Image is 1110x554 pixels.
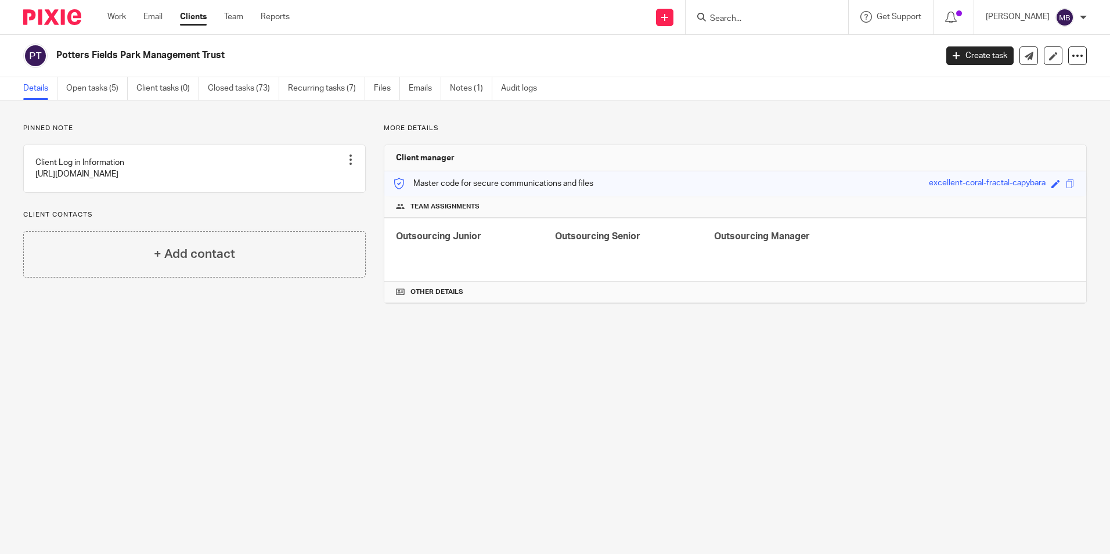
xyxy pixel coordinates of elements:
h2: Potters Fields Park Management Trust [56,49,754,62]
a: Open tasks (5) [66,77,128,100]
span: Outsourcing Senior [555,232,640,241]
p: Pinned note [23,124,366,133]
img: svg%3E [23,44,48,68]
div: excellent-coral-fractal-capybara [929,177,1046,190]
a: Files [374,77,400,100]
a: Clients [180,11,207,23]
p: Master code for secure communications and files [393,178,593,189]
span: Outsourcing Manager [714,232,810,241]
h4: + Add contact [154,245,235,263]
a: Audit logs [501,77,546,100]
a: Work [107,11,126,23]
a: Closed tasks (73) [208,77,279,100]
span: Get Support [877,13,921,21]
a: Send new email [1019,46,1038,65]
a: Edit client [1044,46,1062,65]
a: Details [23,77,57,100]
a: Recurring tasks (7) [288,77,365,100]
img: svg%3E [1055,8,1074,27]
p: More details [384,124,1087,133]
a: Email [143,11,163,23]
img: Pixie [23,9,81,25]
a: Client tasks (0) [136,77,199,100]
a: Notes (1) [450,77,492,100]
span: Copy to clipboard [1066,179,1075,188]
span: Team assignments [410,202,480,211]
a: Create task [946,46,1014,65]
input: Search [709,14,813,24]
h3: Client manager [396,152,455,164]
a: Reports [261,11,290,23]
a: Emails [409,77,441,100]
span: Outsourcing Junior [396,232,481,241]
p: [PERSON_NAME] [986,11,1050,23]
p: Client contacts [23,210,366,220]
span: Other details [410,287,463,297]
a: Team [224,11,243,23]
span: Edit code [1051,179,1060,188]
